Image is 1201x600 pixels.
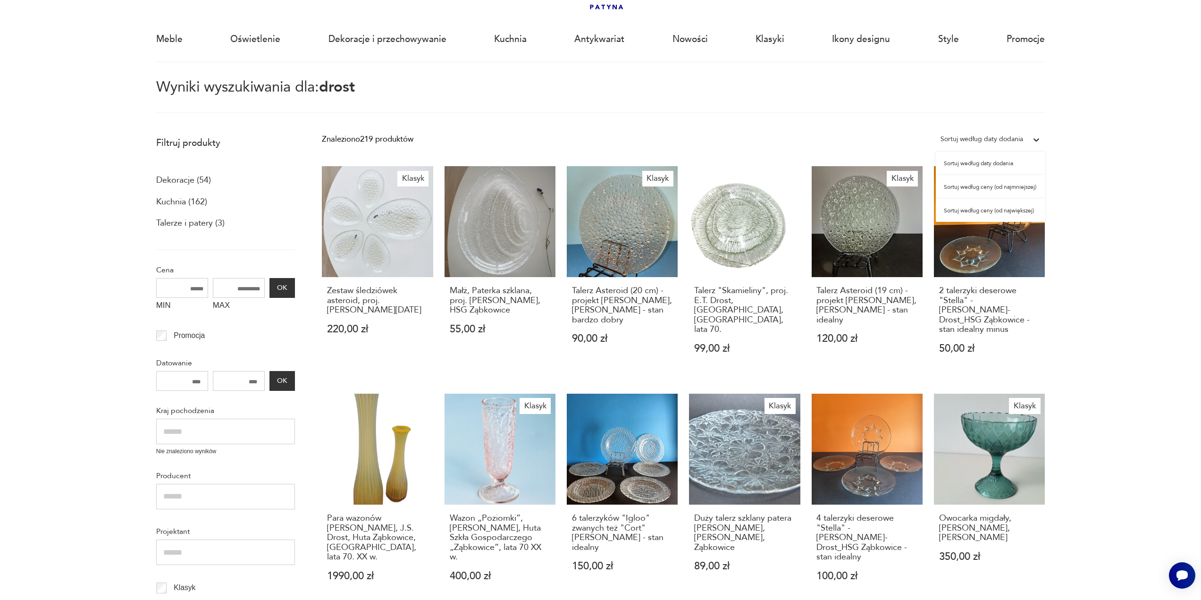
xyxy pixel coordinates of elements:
a: Style [938,17,959,61]
a: 2 talerzyki deserowe "Stella" - Eryka Trzewik-Drost_HSG Ząbkowice - stan idealny minus2 talerzyki... [934,166,1045,376]
p: 400,00 zł [450,571,551,581]
h3: Duży talerz szklany patera [PERSON_NAME], [PERSON_NAME], Ząbkowice [694,514,795,552]
h3: Talerz "Skamieliny", proj. E.T. Drost, [GEOGRAPHIC_DATA], [GEOGRAPHIC_DATA], lata 70. [694,286,795,334]
a: Małż, Paterka szklana, proj. E. Trzewik-Drost, HSG ZąbkowiceMałż, Paterka szklana, proj. [PERSON_... [445,166,555,376]
p: 100,00 zł [816,571,917,581]
p: 55,00 zł [450,324,551,334]
h3: Talerz Asteroid (19 cm) - projekt [PERSON_NAME], [PERSON_NAME] - stan idealny [816,286,917,325]
p: Producent [156,470,295,482]
div: Sortuj według ceny (od największej) [936,199,1045,222]
p: Kraj pochodzenia [156,405,295,417]
p: 50,00 zł [939,344,1040,354]
a: Ikony designu [832,17,890,61]
h3: 6 talerzyków "Igloo" zwanych też "Cort" [PERSON_NAME] - stan idealny [572,514,673,552]
label: MIN [156,298,208,316]
p: Cena [156,264,295,276]
div: Sortuj według daty dodania [941,133,1023,145]
a: Talerz "Skamieliny", proj. E.T. Drost, Ząbkowice, Polska, lata 70.Talerz "Skamieliny", proj. E.T.... [689,166,800,376]
p: 150,00 zł [572,561,673,571]
a: Nowości [672,17,708,61]
div: Znaleziono 219 produktów [322,133,413,145]
p: 99,00 zł [694,344,795,354]
h3: 4 talerzyki deserowe "Stella" - [PERSON_NAME]-Drost_HSG Ząbkowice - stan idealny [816,514,917,562]
p: Klasyk [174,582,195,594]
a: KlasykTalerz Asteroid (20 cm) - projekt Jan Drost, HSG Ząbkowice - stan bardzo dobryTalerz Astero... [567,166,678,376]
p: Datowanie [156,357,295,369]
a: Kuchnia (162) [156,194,207,210]
a: Klasyki [756,17,784,61]
p: Nie znaleziono wyników [156,447,295,456]
a: Meble [156,17,183,61]
p: 120,00 zł [816,334,917,344]
h3: Zestaw śledziówek asteroid, proj. [PERSON_NAME][DATE] [327,286,428,315]
a: Dekoracje (54) [156,172,211,188]
h3: Owocarka migdały, [PERSON_NAME], [PERSON_NAME] [939,514,1040,542]
button: OK [269,371,295,391]
a: KlasykZestaw śledziówek asteroid, proj. Jan Sylwester DrostZestaw śledziówek asteroid, proj. [PER... [322,166,433,376]
a: Oświetlenie [230,17,280,61]
button: OK [269,278,295,298]
p: 220,00 zł [327,324,428,334]
p: Filtruj produkty [156,137,295,149]
p: 89,00 zł [694,561,795,571]
p: 1990,00 zł [327,571,428,581]
h3: Wazon „Poziomki”, [PERSON_NAME], Huta Szkła Gospodarczego „Ząbkowice”, lata 70 XX w. [450,514,551,562]
div: Sortuj według ceny (od najmniejszej) [936,175,1045,199]
p: Wyniki wyszukiwania dla: [156,80,1045,113]
h3: Para wazonów [PERSON_NAME], J.S. Drost, Huta Ząbkowice, [GEOGRAPHIC_DATA], lata 70. XX w. [327,514,428,562]
p: Projektant [156,525,295,538]
label: MAX [213,298,265,316]
h3: Małż, Paterka szklana, proj. [PERSON_NAME], HSG Ząbkowice [450,286,551,315]
a: Promocje [1007,17,1045,61]
a: Dekoracje i przechowywanie [328,17,446,61]
h3: Talerz Asteroid (20 cm) - projekt [PERSON_NAME], [PERSON_NAME] - stan bardzo dobry [572,286,673,325]
p: 90,00 zł [572,334,673,344]
iframe: Smartsupp widget button [1169,562,1195,589]
h3: 2 talerzyki deserowe "Stella" - [PERSON_NAME]-Drost_HSG Ząbkowice - stan idealny minus [939,286,1040,334]
p: Promocja [174,330,205,342]
a: KlasykTalerz Asteroid (19 cm) - projekt Jan Drost, HSG Ząbkowice - stan idealnyTalerz Asteroid (1... [812,166,923,376]
div: Sortuj według daty dodania [936,152,1045,176]
a: Kuchnia [494,17,527,61]
a: Antykwariat [574,17,624,61]
span: drost [319,77,355,97]
a: Talerze i patery (3) [156,215,225,231]
p: 350,00 zł [939,552,1040,562]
